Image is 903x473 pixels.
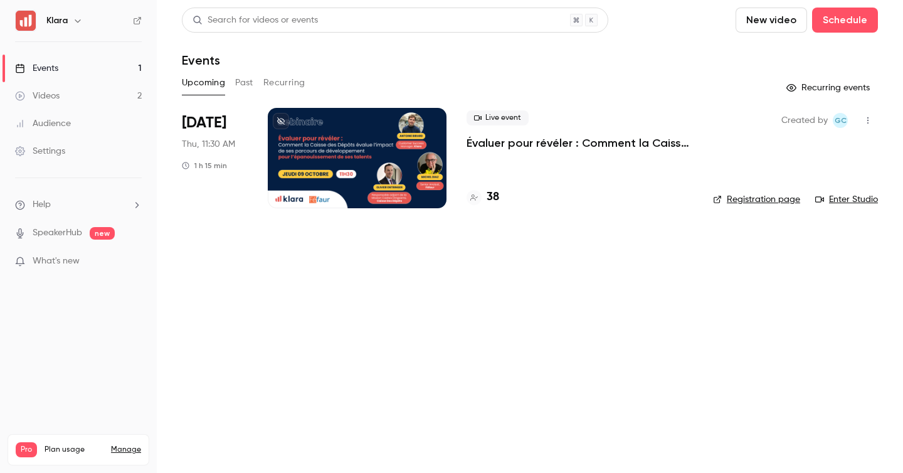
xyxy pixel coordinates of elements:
button: Past [235,73,253,93]
h1: Events [182,53,220,68]
button: Upcoming [182,73,225,93]
div: 1 h 15 min [182,161,227,171]
button: Recurring [263,73,305,93]
button: Recurring events [781,78,878,98]
span: Giulietta Celada [833,113,848,128]
h4: 38 [487,189,499,206]
a: Registration page [713,193,800,206]
button: Schedule [812,8,878,33]
div: Settings [15,145,65,157]
h6: Klara [46,14,68,27]
div: Videos [15,90,60,102]
span: Help [33,198,51,211]
a: SpeakerHub [33,226,82,240]
span: What's new [33,255,80,268]
div: Oct 9 Thu, 11:30 AM (Europe/Paris) [182,108,248,208]
span: Created by [781,113,828,128]
a: Enter Studio [815,193,878,206]
span: Thu, 11:30 AM [182,138,235,151]
a: 38 [467,189,499,206]
img: Klara [16,11,36,31]
span: new [90,227,115,240]
span: Live event [467,110,529,125]
span: GC [835,113,847,128]
button: New video [736,8,807,33]
span: Plan usage [45,445,103,455]
span: Pro [16,442,37,457]
div: Audience [15,117,71,130]
a: Manage [111,445,141,455]
iframe: Noticeable Trigger [127,256,142,267]
span: [DATE] [182,113,226,133]
div: Events [15,62,58,75]
li: help-dropdown-opener [15,198,142,211]
a: Évaluer pour révéler : Comment la Caisse des Dépôts évalue l’impact de ses parcours de développem... [467,136,693,151]
div: Search for videos or events [193,14,318,27]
